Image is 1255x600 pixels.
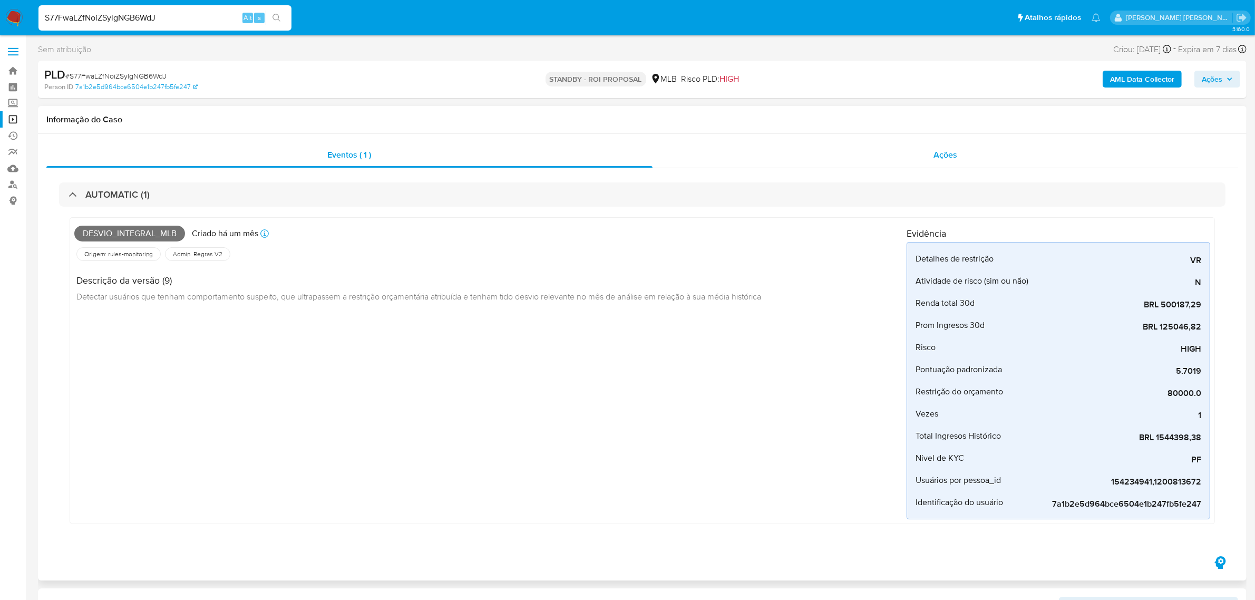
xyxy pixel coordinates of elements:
span: Risco PLD: [682,73,740,85]
span: Eventos ( 1 ) [327,149,371,161]
b: AML Data Collector [1110,71,1174,88]
span: HIGH [720,73,740,85]
div: AUTOMATIC (1) [59,182,1225,207]
button: Ações [1194,71,1240,88]
span: Expira em 7 dias [1178,44,1237,55]
p: emerson.gomes@mercadopago.com.br [1126,13,1233,23]
span: # S77FwaLZfNoiZSylgNGB6WdJ [65,71,167,81]
span: Ações [1202,71,1222,88]
a: Notificações [1092,13,1101,22]
span: s [258,13,261,23]
button: search-icon [266,11,287,25]
span: Origem: rules-monitoring [83,250,154,258]
span: Ações [933,149,957,161]
input: Pesquise usuários ou casos... [38,11,291,25]
span: - [1173,42,1176,56]
h4: Descrição da versão (9) [76,275,761,286]
span: Atalhos rápidos [1025,12,1081,23]
b: Person ID [44,82,73,92]
span: Sem atribuição [38,44,91,55]
p: Criado há um mês [192,228,258,239]
a: 7a1b2e5d964bce6504e1b247fb5fe247 [75,82,198,92]
a: Sair [1236,12,1247,23]
h3: AUTOMATIC (1) [85,189,150,200]
span: Detectar usuários que tenham comportamento suspeito, que ultrapassem a restrição orçamentária atr... [76,291,761,302]
b: PLD [44,66,65,83]
span: Desvio_integral_mlb [74,226,185,241]
div: Criou: [DATE] [1113,42,1171,56]
div: MLB [650,73,677,85]
p: STANDBY - ROI PROPOSAL [546,72,646,86]
span: Alt [244,13,252,23]
span: Admin. Regras V2 [172,250,223,258]
h1: Informação do Caso [46,114,1238,125]
button: AML Data Collector [1103,71,1182,88]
